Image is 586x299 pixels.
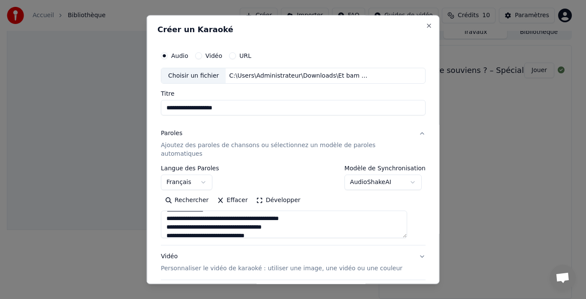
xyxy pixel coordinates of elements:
[161,68,226,84] div: Choisir un fichier
[161,194,213,208] button: Rechercher
[161,166,426,245] div: ParolesAjoutez des paroles de chansons ou sélectionnez un modèle de paroles automatiques
[161,142,412,159] p: Ajoutez des paroles de chansons ou sélectionnez un modèle de paroles automatiques
[161,265,402,273] p: Personnaliser le vidéo de karaoké : utiliser une image, une vidéo ou une couleur
[161,91,426,97] label: Titre
[157,26,429,33] h2: Créer un Karaoké
[161,253,402,273] div: Vidéo
[161,246,426,280] button: VidéoPersonnaliser le vidéo de karaoké : utiliser une image, une vidéo ou une couleur
[161,166,219,172] label: Langue des Paroles
[344,166,425,172] label: Modèle de Synchronisation
[171,53,188,59] label: Audio
[226,72,372,80] div: C:\Users\Administrateur\Downloads\Et bam - MENTISSA (Karaoké Piano Français).mp3
[161,123,426,166] button: ParolesAjoutez des paroles de chansons ou sélectionnez un modèle de paroles automatiques
[161,130,182,138] div: Paroles
[239,53,251,59] label: URL
[252,194,305,208] button: Développer
[205,53,222,59] label: Vidéo
[213,194,252,208] button: Effacer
